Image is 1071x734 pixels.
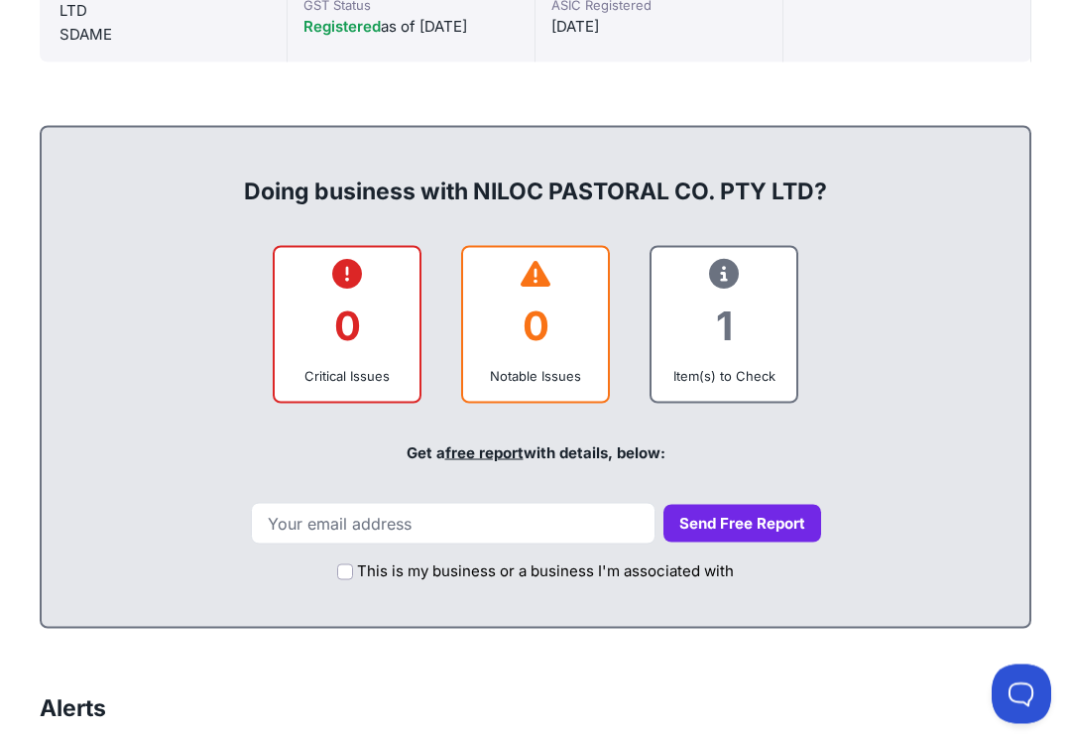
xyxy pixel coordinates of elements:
div: Doing business with NILOC PASTORAL CO. PTY LTD? [61,144,1010,207]
h3: Alerts [40,692,106,724]
div: SDAME [59,23,267,47]
iframe: Toggle Customer Support [992,665,1051,724]
span: Registered [303,17,381,36]
div: 0 [291,286,404,366]
div: 1 [667,286,780,366]
input: Your email address [251,503,655,545]
span: Get a with details, below: [407,443,665,462]
div: Item(s) to Check [667,366,780,386]
div: Critical Issues [291,366,404,386]
a: free report [445,443,524,462]
button: Send Free Report [663,505,821,544]
div: Notable Issues [479,366,592,386]
div: 0 [479,286,592,366]
div: [DATE] [551,15,767,39]
div: as of [DATE] [303,15,519,39]
label: This is my business or a business I'm associated with [357,560,734,583]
